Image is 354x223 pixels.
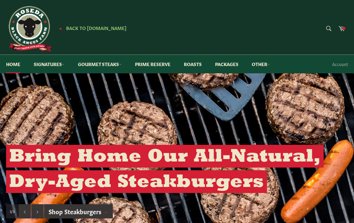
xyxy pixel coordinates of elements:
a: Prime Reserve [129,55,177,73]
a: ★ Back to [DOMAIN_NAME] [56,26,126,31]
a: Roasts [178,55,208,73]
span: → [102,207,108,215]
span: ★ [59,26,62,31]
button: Previous slide [19,204,31,219]
a: Packages [209,55,244,73]
button: Next slide [31,204,44,219]
a: Other [246,55,276,73]
a: Gourmet Steaks [72,55,128,73]
span: 1/3 [10,209,15,214]
a: Signatures [28,55,71,73]
a: Account [329,55,351,73]
span: Back to [DOMAIN_NAME] [66,25,126,31]
div: Slide 1, current [6,204,18,219]
img: Roseda Beef [6,6,52,52]
a: Shop Steakburgers [44,204,113,219]
h2: Bring Home Our All-Natural, Dry-Aged Steakburgers [6,145,324,193]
